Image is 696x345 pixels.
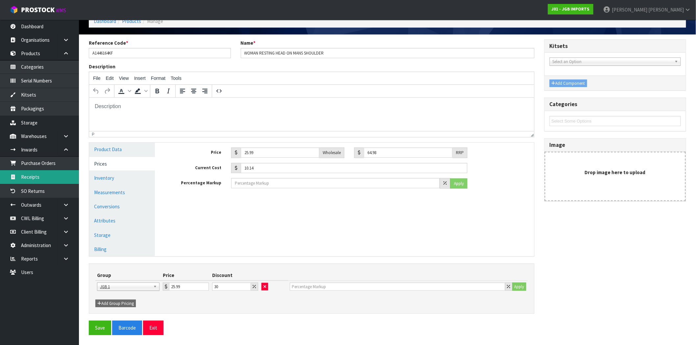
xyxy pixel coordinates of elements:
input: Wholesale [241,148,319,158]
button: Add Group Pricing [95,300,136,308]
a: Inventory [89,171,155,185]
span: Manage [147,18,163,24]
h3: Kitsets [550,43,681,49]
button: Barcode [112,321,142,335]
span: [PERSON_NAME] [648,7,684,13]
a: J01 - JGB IMPORTS [548,4,593,14]
img: cube-alt.png [10,6,18,14]
span: RRP [456,150,464,155]
input: Percentage Markup [231,178,440,188]
label: Reference Code [89,39,128,46]
input: RRP [364,148,453,158]
a: Product Data [89,143,155,156]
input: Percentage Markup [290,283,505,291]
button: Undo [90,85,102,97]
span: [PERSON_NAME] [612,7,647,13]
span: Insert [134,76,146,81]
button: Apply [450,178,467,189]
span: Tools [171,76,182,81]
small: WMS [56,7,66,13]
button: Save [89,321,111,335]
label: Percentage Markup [165,178,226,186]
label: Price [165,148,226,156]
h3: Categories [550,101,681,107]
span: Edit [106,76,114,81]
a: Conversions [89,200,155,213]
button: Source code [213,85,225,97]
label: Current Cost [165,163,226,171]
div: Background color [132,85,149,97]
input: e.g. 25% [212,283,251,291]
button: Align center [188,85,199,97]
div: p [92,132,94,137]
button: Align right [199,85,211,97]
h3: Image [550,142,681,148]
strong: Drop image here to upload [585,169,646,175]
span: ProStock [21,6,55,14]
input: Reference Code [89,48,231,58]
a: Measurements [89,186,155,199]
a: Products [122,18,141,24]
span: Select an Option [553,58,672,66]
button: Bold [152,85,163,97]
label: Name [241,39,256,46]
input: Name [241,48,534,58]
input: Price [169,283,209,291]
th: Price [161,270,211,281]
th: Discount [211,270,260,281]
a: Attributes [89,214,155,227]
div: Text color [116,85,132,97]
iframe: Rich Text Area. Press ALT-0 for help. [89,98,534,131]
div: Resize [529,131,534,137]
strong: J01 - JGB IMPORTS [552,6,590,12]
span: Format [151,76,165,81]
a: Storage [89,228,155,242]
span: Wholesale [323,150,341,155]
button: Exit [143,321,163,335]
label: Description [89,63,115,70]
span: JGB 1 [100,283,151,291]
input: Current Cost [241,163,467,173]
th: Group [95,270,161,281]
button: Align left [177,85,188,97]
button: Italic [163,85,174,97]
button: Redo [102,85,113,97]
span: File [93,76,101,81]
button: Add Component [550,80,587,87]
a: Billing [89,242,155,256]
a: Prices [89,157,155,171]
button: Apply [512,283,526,291]
a: Dashboard [94,18,116,24]
span: View [119,76,129,81]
